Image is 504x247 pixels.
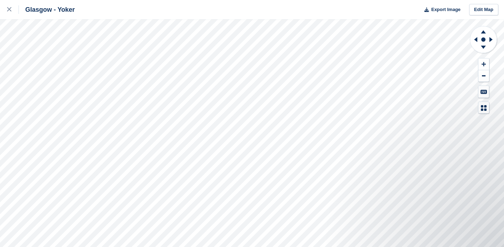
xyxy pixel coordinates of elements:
button: Export Image [420,4,461,16]
div: Glasgow - Yoker [19,5,75,14]
a: Edit Map [469,4,498,16]
button: Map Legend [478,102,489,114]
button: Keyboard Shortcuts [478,86,489,98]
span: Export Image [431,6,460,13]
button: Zoom In [478,58,489,70]
button: Zoom Out [478,70,489,82]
